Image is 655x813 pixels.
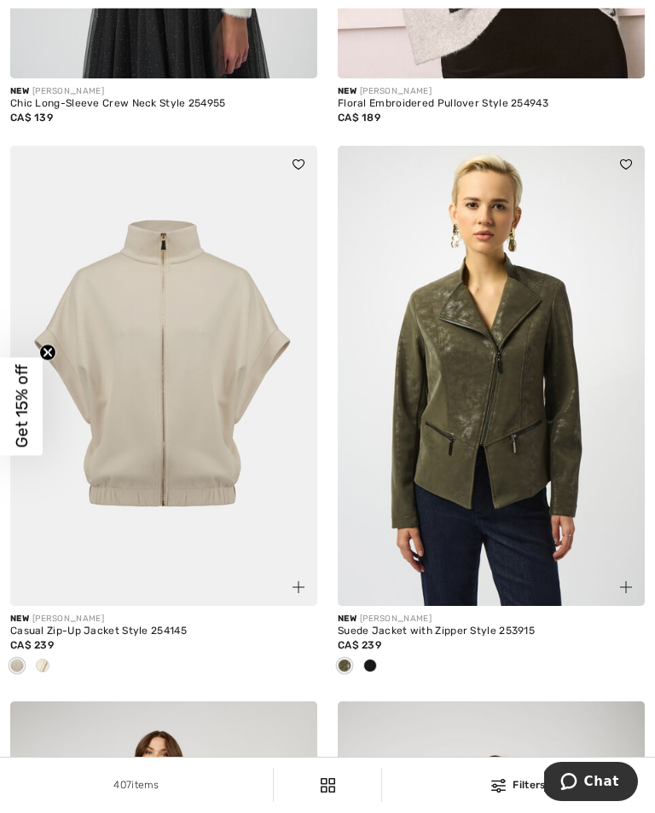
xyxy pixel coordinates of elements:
div: Suede Jacket with Zipper Style 253915 [338,626,645,637]
img: plus_v2.svg [620,581,632,593]
div: Fawn [4,653,30,681]
span: New [338,614,356,624]
img: heart_black_full.svg [620,159,632,170]
span: CA$ 189 [338,112,380,124]
img: Filters [321,778,335,793]
div: [PERSON_NAME] [10,613,317,626]
span: CA$ 239 [10,639,54,651]
iframe: Opens a widget where you can chat to one of our agents [544,762,638,804]
span: New [338,86,356,96]
div: Chic Long-Sleeve Crew Neck Style 254955 [10,98,317,110]
div: [PERSON_NAME] [338,85,645,98]
div: Casual Zip-Up Jacket Style 254145 [10,626,317,637]
span: New [10,614,29,624]
button: Close teaser [39,344,56,361]
span: 407 [113,779,131,791]
div: Floral Embroidered Pullover Style 254943 [338,98,645,110]
div: Avocado [332,653,357,681]
img: Suede Jacket with Zipper Style 253915. Black [338,146,645,606]
span: Get 15% off [12,365,32,448]
span: New [10,86,29,96]
span: CA$ 239 [338,639,381,651]
img: Filters [491,779,506,793]
img: Casual Zip-Up Jacket Style 254145. Fawn [10,146,317,606]
div: Birch [30,653,55,681]
span: CA$ 139 [10,112,53,124]
div: Filters [392,777,645,793]
div: [PERSON_NAME] [10,85,317,98]
img: heart_black_full.svg [293,159,304,170]
div: Black [357,653,383,681]
div: [PERSON_NAME] [338,613,645,626]
img: plus_v2.svg [293,581,304,593]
